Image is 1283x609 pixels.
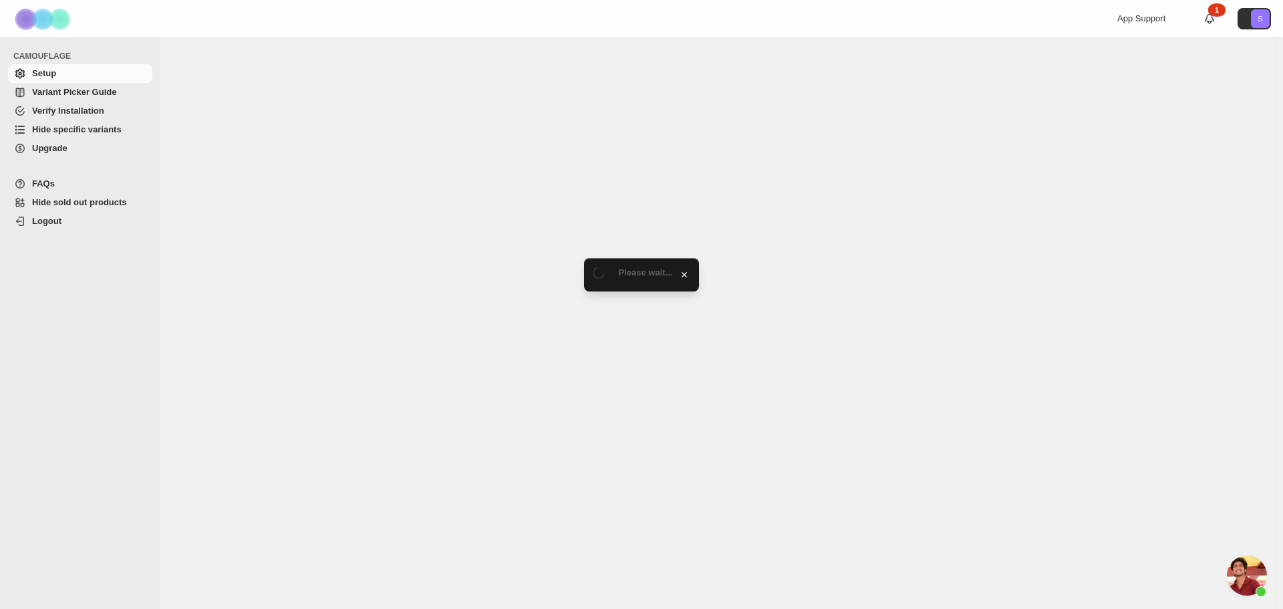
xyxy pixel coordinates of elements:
a: Hide specific variants [8,120,152,139]
span: Hide sold out products [32,197,127,207]
a: Setup [8,64,152,83]
a: Hide sold out products [8,193,152,212]
span: Logout [32,216,61,226]
span: Please wait... [619,267,673,277]
a: Chat öffnen [1227,556,1267,596]
a: Verify Installation [8,102,152,120]
img: Camouflage [11,1,78,37]
button: Avatar with initials S [1238,8,1271,29]
span: FAQs [32,178,55,189]
span: CAMOUFLAGE [13,51,154,62]
a: Upgrade [8,139,152,158]
span: Setup [32,68,56,78]
span: App Support [1117,13,1165,23]
a: FAQs [8,174,152,193]
span: Avatar with initials S [1251,9,1270,28]
a: Variant Picker Guide [8,83,152,102]
a: Logout [8,212,152,231]
span: Variant Picker Guide [32,87,116,97]
span: Hide specific variants [32,124,122,134]
span: Verify Installation [32,106,104,116]
a: 1 [1203,12,1216,25]
span: Upgrade [32,143,67,153]
div: 1 [1208,3,1226,17]
text: S [1258,15,1262,23]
